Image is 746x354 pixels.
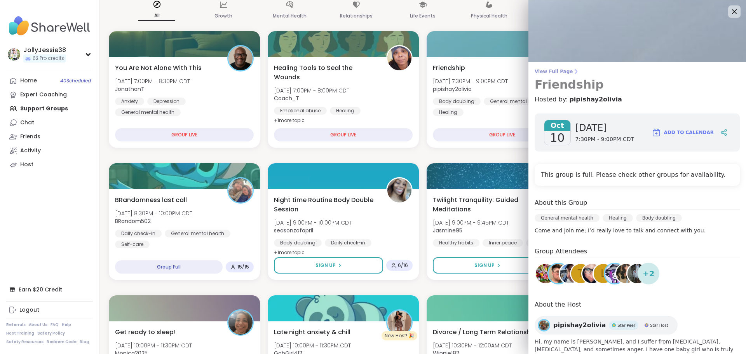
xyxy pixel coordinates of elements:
h4: Hosted by: [535,95,740,104]
div: Host [20,161,33,169]
img: Butterfly77 [536,264,555,283]
a: Activity [6,144,93,158]
div: General mental health [165,230,230,237]
span: [DATE] 10:30PM - 12:00AM CDT [433,342,512,349]
button: Add to Calendar [648,123,717,142]
img: Wildflowerhawk [560,264,579,283]
a: t [570,263,592,284]
h4: This group is full. Please check other groups for availability. [541,170,734,180]
img: Monica2025 [228,310,253,335]
img: SinnersWinSometimes [616,264,636,283]
div: Chat [20,119,34,127]
img: Coffee4Jordan [549,264,568,283]
button: Sign Up [433,257,542,274]
div: Activity [20,147,41,155]
p: Physical Health [471,11,507,21]
div: Meditation [526,239,564,247]
p: Relationships [340,11,373,21]
h3: Friendship [535,78,740,92]
p: All [138,11,175,21]
div: Anxiety [115,98,144,105]
h4: Group Attendees [535,247,740,258]
b: pipishay2olivia [433,85,472,93]
span: BRandomness last call [115,195,187,205]
div: Daily check-in [325,239,371,247]
img: Star Host [645,323,648,327]
div: Friends [20,133,40,141]
div: JollyJessie38 [23,46,66,54]
div: Body doubling [636,214,682,222]
a: Safety Resources [6,339,44,345]
span: Star Host [650,323,668,328]
div: Healthy habits [433,239,479,247]
a: Chat [6,116,93,130]
img: Manda4444 [582,264,602,283]
img: Emil2207 [627,264,647,283]
span: [DATE] 7:00PM - 8:00PM CDT [274,87,349,94]
b: seasonzofapril [274,227,313,234]
div: Inner peace [483,239,523,247]
span: Add to Calendar [664,129,714,136]
span: [DATE] 7:00PM - 8:30PM CDT [115,77,190,85]
div: Emotional abuse [274,107,327,115]
span: [DATE] 9:00PM - 10:00PM CDT [274,219,352,227]
div: Daily check-in [115,230,162,237]
img: Star Peer [612,323,616,327]
a: Coffee4Jordan [547,263,569,284]
span: You Are Not Alone With This [115,63,202,73]
div: General mental health [484,98,549,105]
a: pipishay2oliviapipishay2oliviaStar PeerStar PeerStar HostStar Host [535,316,678,335]
a: Logout [6,303,93,317]
div: Group Full [115,260,223,274]
a: pipishay2olivia [569,95,622,104]
span: Night time Routine Body Double Session [274,195,378,214]
a: About Us [29,322,47,328]
a: View Full PageFriendship [535,68,740,92]
p: Come and join me; I’d really love to talk and connect with you. [535,227,740,234]
a: FAQ [51,322,59,328]
span: [DATE] [575,122,634,134]
a: Tiffanyaka [604,263,626,284]
div: Healing [433,108,464,116]
div: Earn $20 Credit [6,283,93,296]
div: Expert Coaching [20,91,67,99]
a: Host [6,158,93,172]
img: BRandom502 [228,178,253,202]
div: GROUP LIVE [433,128,572,141]
span: 7:30PM - 9:00PM CDT [575,136,634,143]
img: ShareWell Nav Logo [6,12,93,40]
span: [DATE] 8:30PM - 10:00PM CDT [115,209,192,217]
a: Safety Policy [37,331,65,336]
b: BRandom502 [115,217,151,225]
span: + 2 [643,268,655,279]
h4: About this Group [535,198,587,208]
b: JonathanT [115,85,145,93]
b: Jasmine95 [433,227,462,234]
a: Blog [80,339,89,345]
span: Divorce / Long Term Relationship [433,328,537,337]
img: seasonzofapril [387,178,411,202]
span: Friendship [433,63,465,73]
span: Sign Up [315,262,336,269]
b: Coach_T [274,94,299,102]
img: Coach_T [387,46,411,70]
span: 15 / 15 [237,264,249,270]
span: Twilight Tranquility: Guided Meditations [433,195,537,214]
img: JollyJessie38 [8,48,20,61]
a: Friends [6,130,93,144]
span: [DATE] 9:00PM - 9:45PM CDT [433,219,509,227]
div: Body doubling [274,239,322,247]
span: [DATE] 7:30PM - 9:00PM CDT [433,77,508,85]
a: Host Training [6,331,34,336]
a: Wildflowerhawk [559,263,580,284]
span: 6 / 16 [398,262,408,269]
span: Healing Tools to Seal the Wounds [274,63,378,82]
a: Emil2207 [626,263,648,284]
span: Sign Up [474,262,495,269]
div: Healing [330,107,361,115]
span: [DATE] 10:00PM - 11:30PM CDT [274,342,351,349]
span: View Full Page [535,68,740,75]
img: Tiffanyaka [605,264,624,283]
div: New Host! 🎉 [382,331,417,340]
a: Expert Coaching [6,88,93,102]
